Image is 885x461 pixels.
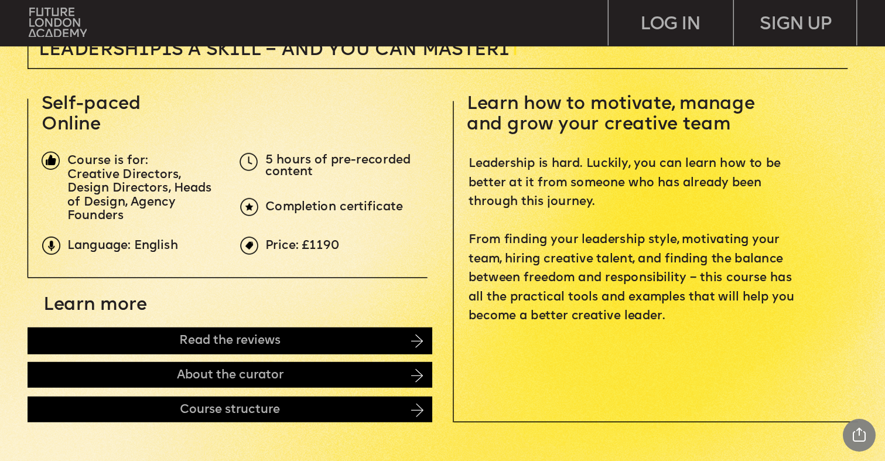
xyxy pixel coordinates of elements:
[42,152,60,170] img: image-1fa7eedb-a71f-428c-a033-33de134354ef.png
[39,41,510,59] span: Leadersh p s a sk ll – and you can MASTER
[265,153,414,179] span: 5 hours of pre-recorded content
[139,41,150,59] span: i
[42,237,60,255] img: upload-9eb2eadd-7bf9-4b2b-b585-6dd8b9275b41.png
[469,158,798,323] span: Leadership is hard. Luckily, you can learn how to be better at it from someone who has already be...
[411,334,422,349] img: image-14cb1b2c-41b0-4782-8715-07bdb6bd2f06.png
[162,41,172,59] span: i
[43,296,147,315] span: Learn more
[29,8,87,37] img: upload-bfdffa89-fac7-4f57-a443-c7c39906ba42.png
[467,95,760,134] span: Learn how to motivate, manage and grow your creative team
[240,153,258,171] img: upload-5dcb7aea-3d7f-4093-a867-f0427182171d.png
[240,237,258,255] img: upload-969c61fd-ea08-4d05-af36-d273f2608f5e.png
[42,115,100,134] span: Online
[39,41,661,59] p: T
[843,419,876,452] div: Share
[67,155,148,168] span: Course is for:
[500,41,510,59] span: i
[67,168,215,223] span: Creative Directors, Design Directors, Heads of Design, Agency Founders
[230,41,240,59] span: i
[265,239,340,252] span: Price: £1190
[411,404,423,418] img: image-ebac62b4-e37e-4ca8-99fd-bb379c720805.png
[67,239,178,252] span: Language: English
[265,200,403,213] span: Completion certificate
[240,197,258,216] img: upload-6b0d0326-a6ce-441c-aac1-c2ff159b353e.png
[42,95,141,113] span: Self-paced
[411,369,422,383] img: image-d430bf59-61f2-4e83-81f2-655be665a85d.png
